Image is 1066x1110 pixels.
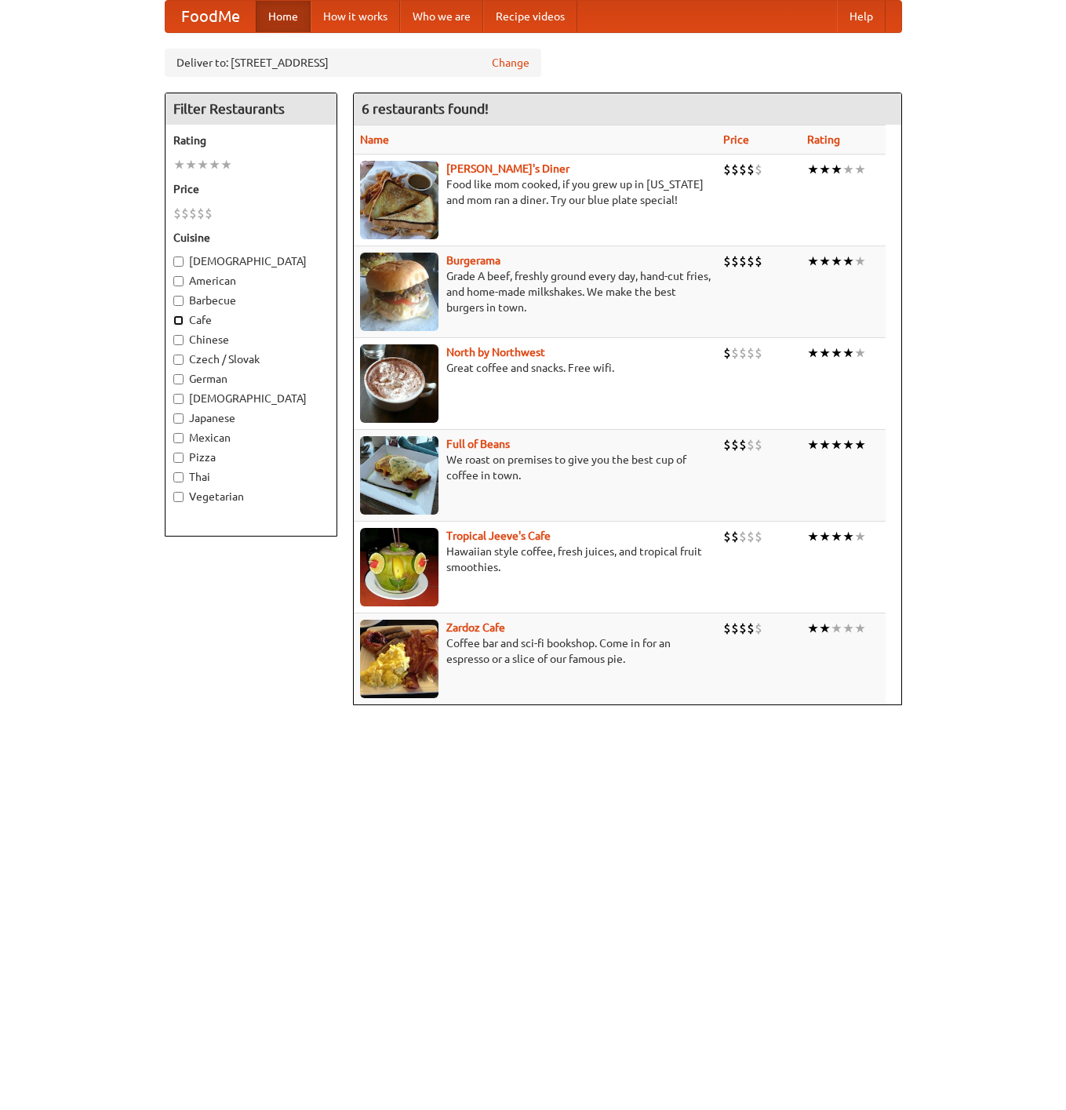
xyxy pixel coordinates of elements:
[807,620,819,637] li: ★
[755,253,762,270] li: $
[173,133,329,148] h5: Rating
[400,1,483,32] a: Who we are
[173,469,329,485] label: Thai
[819,253,831,270] li: ★
[173,312,329,328] label: Cafe
[446,162,569,175] a: [PERSON_NAME]'s Diner
[842,528,854,545] li: ★
[173,433,184,443] input: Mexican
[755,161,762,178] li: $
[189,205,197,222] li: $
[446,621,505,634] a: Zardoz Cafe
[755,528,762,545] li: $
[747,436,755,453] li: $
[173,355,184,365] input: Czech / Slovak
[747,161,755,178] li: $
[831,436,842,453] li: ★
[173,371,329,387] label: German
[446,254,500,267] b: Burgerama
[819,344,831,362] li: ★
[739,436,747,453] li: $
[173,394,184,404] input: [DEMOGRAPHIC_DATA]
[173,253,329,269] label: [DEMOGRAPHIC_DATA]
[360,133,389,146] a: Name
[446,530,551,542] b: Tropical Jeeve's Cafe
[723,436,731,453] li: $
[256,1,311,32] a: Home
[173,472,184,482] input: Thai
[173,413,184,424] input: Japanese
[831,620,842,637] li: ★
[185,156,197,173] li: ★
[723,528,731,545] li: $
[173,296,184,306] input: Barbecue
[173,332,329,348] label: Chinese
[173,391,329,406] label: [DEMOGRAPHIC_DATA]
[807,161,819,178] li: ★
[446,438,510,450] a: Full of Beans
[837,1,886,32] a: Help
[831,253,842,270] li: ★
[360,635,711,667] p: Coffee bar and sci-fi bookshop. Come in for an espresso or a slice of our famous pie.
[819,620,831,637] li: ★
[747,253,755,270] li: $
[209,156,220,173] li: ★
[360,620,438,698] img: zardoz.jpg
[747,528,755,545] li: $
[173,335,184,345] input: Chinese
[831,161,842,178] li: ★
[854,344,866,362] li: ★
[723,161,731,178] li: $
[731,253,739,270] li: $
[842,436,854,453] li: ★
[360,253,438,331] img: burgerama.jpg
[731,436,739,453] li: $
[360,344,438,423] img: north.jpg
[173,410,329,426] label: Japanese
[197,205,205,222] li: $
[220,156,232,173] li: ★
[731,620,739,637] li: $
[173,293,329,308] label: Barbecue
[360,360,711,376] p: Great coffee and snacks. Free wifi.
[723,253,731,270] li: $
[205,205,213,222] li: $
[755,436,762,453] li: $
[819,528,831,545] li: ★
[362,101,489,116] ng-pluralize: 6 restaurants found!
[731,161,739,178] li: $
[173,230,329,246] h5: Cuisine
[173,489,329,504] label: Vegetarian
[819,436,831,453] li: ★
[360,544,711,575] p: Hawaiian style coffee, fresh juices, and tropical fruit smoothies.
[360,161,438,239] img: sallys.jpg
[842,620,854,637] li: ★
[842,344,854,362] li: ★
[739,344,747,362] li: $
[854,620,866,637] li: ★
[831,344,842,362] li: ★
[181,205,189,222] li: $
[739,620,747,637] li: $
[173,205,181,222] li: $
[807,436,819,453] li: ★
[747,620,755,637] li: $
[807,344,819,362] li: ★
[739,161,747,178] li: $
[731,528,739,545] li: $
[807,133,840,146] a: Rating
[173,276,184,286] input: American
[173,492,184,502] input: Vegetarian
[173,374,184,384] input: German
[731,344,739,362] li: $
[173,449,329,465] label: Pizza
[842,161,854,178] li: ★
[173,453,184,463] input: Pizza
[173,156,185,173] li: ★
[854,253,866,270] li: ★
[807,528,819,545] li: ★
[755,344,762,362] li: $
[165,49,541,77] div: Deliver to: [STREET_ADDRESS]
